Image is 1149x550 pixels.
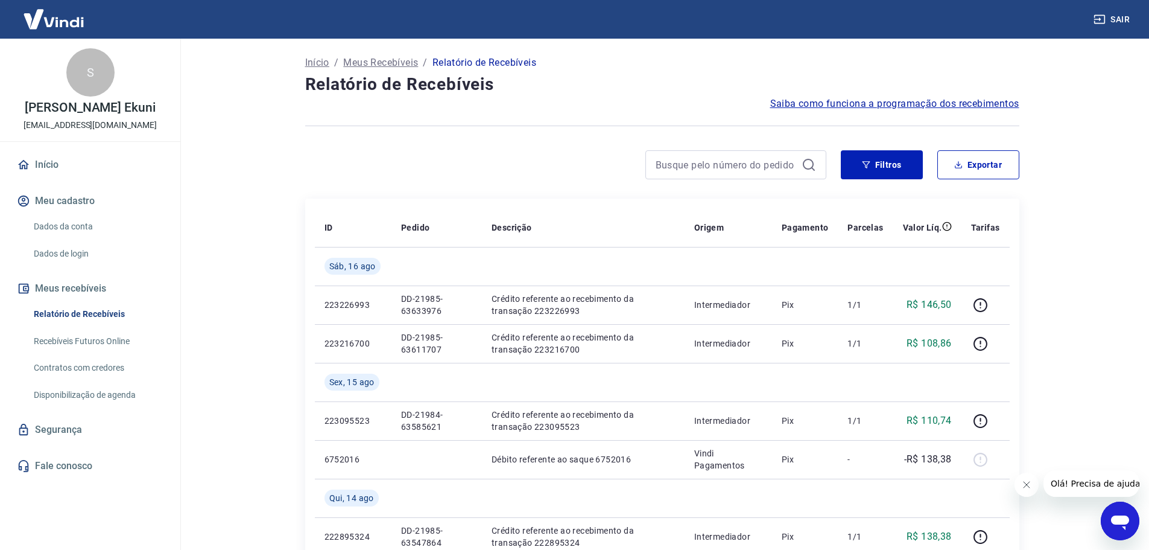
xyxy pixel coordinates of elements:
p: 1/1 [847,531,883,543]
p: Pix [782,453,829,465]
p: Intermediador [694,531,762,543]
p: Crédito referente ao recebimento da transação 223216700 [492,331,675,356]
p: Vindi Pagamentos [694,447,762,472]
p: Tarifas [971,222,1000,234]
a: Início [14,152,166,178]
p: Parcelas [847,222,883,234]
p: [PERSON_NAME] Ekuni [25,101,156,114]
a: Relatório de Recebíveis [29,302,166,327]
button: Filtros [841,150,923,179]
p: DD-21984-63585621 [401,409,472,433]
p: Pix [782,299,829,311]
p: R$ 138,38 [907,529,952,544]
p: Débito referente ao saque 6752016 [492,453,675,465]
p: -R$ 138,38 [904,452,952,467]
iframe: Botão para abrir a janela de mensagens [1101,502,1139,540]
p: / [334,56,338,70]
p: Pix [782,531,829,543]
input: Busque pelo número do pedido [656,156,797,174]
div: S [66,48,115,97]
span: Sáb, 16 ago [329,260,376,272]
a: Fale conosco [14,453,166,479]
a: Dados de login [29,241,166,266]
p: Crédito referente ao recebimento da transação 223095523 [492,409,675,433]
p: Origem [694,222,724,234]
iframe: Mensagem da empresa [1043,470,1139,497]
p: - [847,453,883,465]
p: Crédito referente ao recebimento da transação 222895324 [492,525,675,549]
p: ID [324,222,333,234]
a: Disponibilização de agenda [29,383,166,408]
p: Intermediador [694,415,762,427]
p: 1/1 [847,337,883,350]
p: [EMAIL_ADDRESS][DOMAIN_NAME] [24,119,157,132]
p: 223095523 [324,415,382,427]
a: Meus Recebíveis [343,56,418,70]
p: Crédito referente ao recebimento da transação 223226993 [492,293,675,317]
p: Relatório de Recebíveis [432,56,536,70]
a: Saiba como funciona a programação dos recebimentos [770,97,1019,111]
button: Sair [1091,8,1135,31]
p: R$ 146,50 [907,298,952,312]
a: Recebíveis Futuros Online [29,329,166,354]
p: 223216700 [324,337,382,350]
p: Intermediador [694,299,762,311]
span: Qui, 14 ago [329,492,374,504]
p: R$ 110,74 [907,414,952,428]
p: DD-21985-63633976 [401,293,472,317]
a: Dados da conta [29,214,166,239]
iframe: Fechar mensagem [1014,473,1039,497]
p: 223226993 [324,299,382,311]
p: R$ 108,86 [907,336,952,351]
button: Meu cadastro [14,188,166,214]
p: 1/1 [847,299,883,311]
p: Descrição [492,222,532,234]
button: Exportar [937,150,1019,179]
a: Início [305,56,329,70]
a: Segurança [14,417,166,443]
p: 6752016 [324,453,382,465]
button: Meus recebíveis [14,275,166,302]
p: / [423,56,427,70]
p: Pix [782,415,829,427]
p: DD-21985-63611707 [401,331,472,356]
span: Sex, 15 ago [329,376,375,388]
a: Contratos com credores [29,356,166,380]
p: 222895324 [324,531,382,543]
p: Pagamento [782,222,829,234]
p: Intermediador [694,337,762,350]
p: DD-21985-63547864 [401,525,472,549]
span: Olá! Precisa de ajuda? [7,8,101,18]
img: Vindi [14,1,93,37]
p: Pix [782,337,829,350]
p: Valor Líq. [903,222,942,234]
h4: Relatório de Recebíveis [305,72,1019,97]
p: Pedido [401,222,429,234]
p: 1/1 [847,415,883,427]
